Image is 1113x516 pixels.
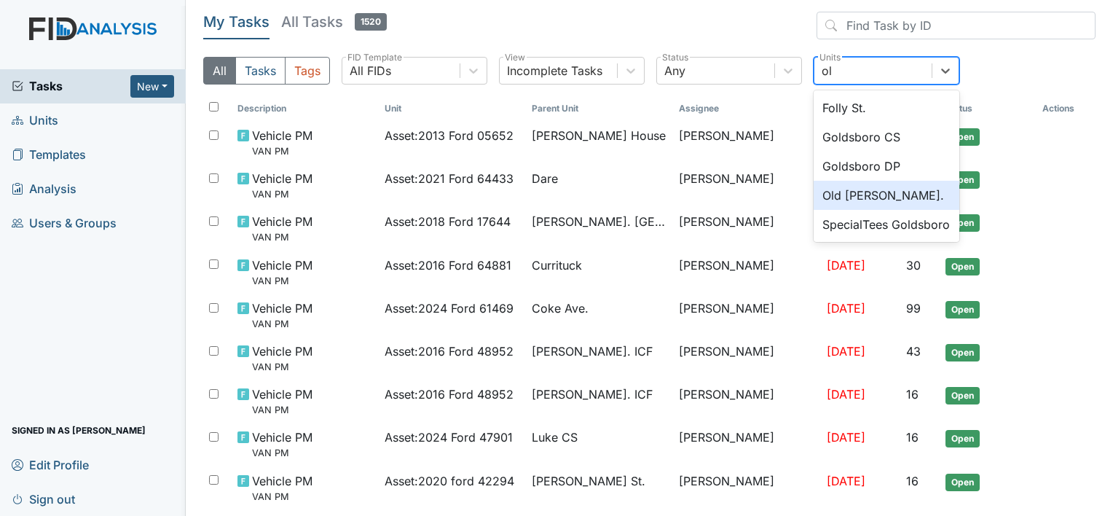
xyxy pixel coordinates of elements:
[532,213,667,230] span: [PERSON_NAME]. [GEOGRAPHIC_DATA]
[945,214,980,232] span: Open
[385,386,514,403] span: Asset : 2016 Ford 48952
[355,13,387,31] span: 1520
[532,386,653,403] span: [PERSON_NAME]. ICF
[350,62,391,79] div: All FIDs
[906,344,921,359] span: 43
[827,301,865,316] span: [DATE]
[945,171,980,189] span: Open
[385,472,514,490] span: Asset : 2020 ford 42294
[252,187,312,201] small: VAN PM
[130,75,174,98] button: New
[827,258,865,273] span: [DATE]
[252,446,312,460] small: VAN PM
[252,403,312,417] small: VAN PM
[673,423,820,466] td: [PERSON_NAME]
[252,360,312,374] small: VAN PM
[385,170,514,187] span: Asset : 2021 Ford 64433
[12,212,117,235] span: Users & Groups
[385,127,514,144] span: Asset : 2013 Ford 05652
[385,257,511,274] span: Asset : 2016 Ford 64881
[906,474,919,488] span: 16
[532,343,653,360] span: [PERSON_NAME]. ICF
[532,472,645,490] span: [PERSON_NAME] St.
[532,429,578,446] span: Luke CS
[827,474,865,488] span: [DATE]
[1037,96,1096,121] th: Actions
[945,301,980,318] span: Open
[203,12,270,32] h5: My Tasks
[252,213,312,244] span: Vehicle PM VAN PM
[12,419,146,442] span: Signed in as [PERSON_NAME]
[252,170,312,201] span: Vehicle PM VAN PM
[940,96,1037,121] th: Toggle SortBy
[252,230,312,244] small: VAN PM
[827,344,865,359] span: [DATE]
[285,57,330,85] button: Tags
[385,213,511,230] span: Asset : 2018 Ford 17644
[827,387,865,402] span: [DATE]
[906,301,921,316] span: 99
[526,96,673,121] th: Toggle SortBy
[385,343,514,360] span: Asset : 2016 Ford 48952
[814,181,959,210] div: Old [PERSON_NAME].
[673,207,820,250] td: [PERSON_NAME]
[252,429,312,460] span: Vehicle PM VAN PM
[12,453,89,476] span: Edit Profile
[232,96,379,121] th: Toggle SortBy
[945,387,980,404] span: Open
[906,387,919,402] span: 16
[532,127,666,144] span: [PERSON_NAME] House
[945,258,980,275] span: Open
[252,343,312,374] span: Vehicle PM VAN PM
[252,144,312,158] small: VAN PM
[814,210,959,239] div: SpecialTees Goldsboro
[814,152,959,181] div: Goldsboro DP
[532,300,589,317] span: Coke Ave.
[281,12,387,32] h5: All Tasks
[532,170,558,187] span: Dare
[12,77,130,95] a: Tasks
[906,258,921,273] span: 30
[664,62,685,79] div: Any
[673,380,820,423] td: [PERSON_NAME]
[12,178,76,200] span: Analysis
[945,430,980,447] span: Open
[379,96,526,121] th: Toggle SortBy
[12,488,75,510] span: Sign out
[252,490,312,504] small: VAN PM
[252,127,312,158] span: Vehicle PM VAN PM
[673,294,820,337] td: [PERSON_NAME]
[203,57,236,85] button: All
[12,109,58,132] span: Units
[945,344,980,361] span: Open
[814,93,959,122] div: Folly St.
[235,57,286,85] button: Tasks
[673,121,820,164] td: [PERSON_NAME]
[209,102,219,112] input: Toggle All Rows Selected
[507,62,602,79] div: Incomplete Tasks
[673,96,820,121] th: Assignee
[252,472,312,504] span: Vehicle PM VAN PM
[203,57,330,85] div: Type filter
[814,122,959,152] div: Goldsboro CS
[252,317,312,331] small: VAN PM
[945,474,980,491] span: Open
[252,386,312,417] span: Vehicle PM VAN PM
[673,337,820,380] td: [PERSON_NAME]
[673,164,820,207] td: [PERSON_NAME]
[817,12,1096,39] input: Find Task by ID
[827,430,865,445] span: [DATE]
[12,144,86,166] span: Templates
[906,430,919,445] span: 16
[385,300,514,317] span: Asset : 2024 Ford 61469
[252,300,312,331] span: Vehicle PM VAN PM
[673,466,820,509] td: [PERSON_NAME]
[385,429,513,446] span: Asset : 2024 Ford 47901
[532,257,582,274] span: Currituck
[252,257,312,288] span: Vehicle PM VAN PM
[945,128,980,146] span: Open
[252,274,312,288] small: VAN PM
[673,251,820,294] td: [PERSON_NAME]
